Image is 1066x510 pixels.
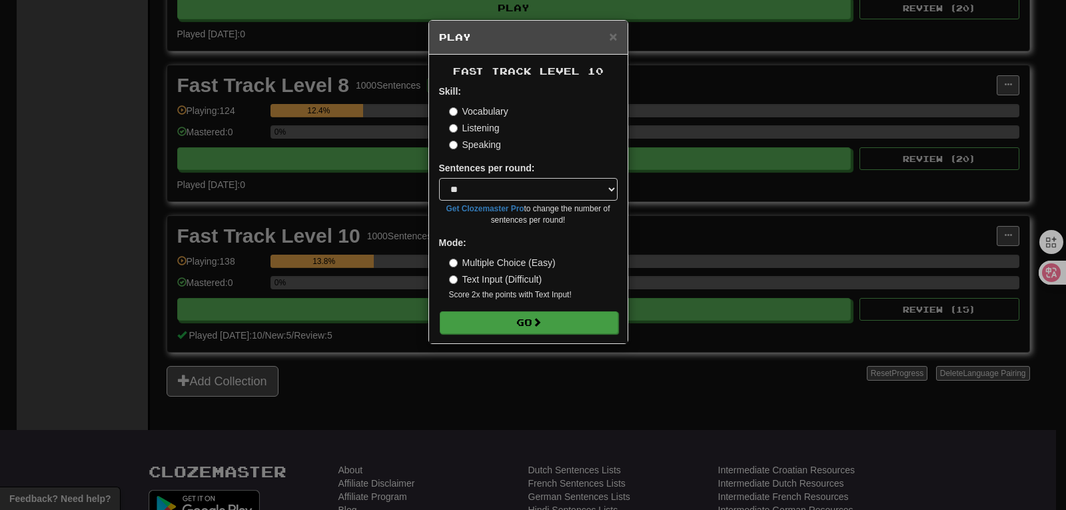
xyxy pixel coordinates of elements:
strong: Mode: [439,237,466,248]
input: Multiple Choice (Easy) [449,259,458,267]
label: Listening [449,121,500,135]
input: Vocabulary [449,107,458,116]
label: Text Input (Difficult) [449,273,542,286]
small: to change the number of sentences per round! [439,203,618,226]
small: Score 2x the points with Text Input ! [449,289,618,301]
span: × [609,29,617,44]
button: Close [609,29,617,43]
h5: Play [439,31,618,44]
input: Speaking [449,141,458,149]
input: Listening [449,124,458,133]
label: Multiple Choice (Easy) [449,256,556,269]
label: Sentences per round: [439,161,535,175]
span: Fast Track Level 10 [453,65,604,77]
input: Text Input (Difficult) [449,275,458,284]
label: Speaking [449,138,501,151]
a: Get Clozemaster Pro [446,204,524,213]
button: Go [440,311,618,334]
strong: Skill: [439,86,461,97]
label: Vocabulary [449,105,508,118]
